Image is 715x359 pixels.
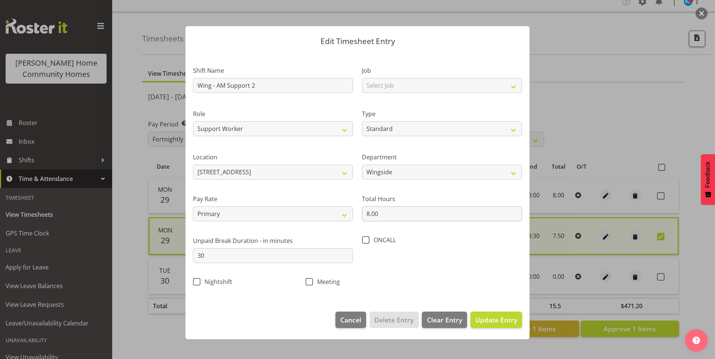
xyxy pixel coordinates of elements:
label: Type [362,109,522,118]
label: Role [193,109,353,118]
button: Update Entry [470,312,522,328]
input: Total Hours [362,206,522,221]
input: Shift Name [193,78,353,93]
button: Cancel [335,312,366,328]
label: Total Hours [362,194,522,203]
button: Clear Entry [422,312,467,328]
button: Delete Entry [369,312,418,328]
span: Nightshift [200,278,232,285]
span: ONCALL [369,236,396,244]
label: Unpaid Break Duration - in minutes [193,236,353,245]
label: Location [193,153,353,162]
button: Feedback - Show survey [701,154,715,205]
img: help-xxl-2.png [693,337,700,344]
span: Meeting [313,278,340,285]
p: Edit Timesheet Entry [193,37,522,45]
span: Cancel [340,315,361,325]
span: Update Entry [475,315,517,324]
label: Department [362,153,522,162]
label: Pay Rate [193,194,353,203]
label: Shift Name [193,66,353,75]
label: Job [362,66,522,75]
span: Delete Entry [374,315,414,325]
input: Unpaid Break Duration [193,248,353,263]
span: Feedback [705,162,711,188]
span: Clear Entry [427,315,462,325]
